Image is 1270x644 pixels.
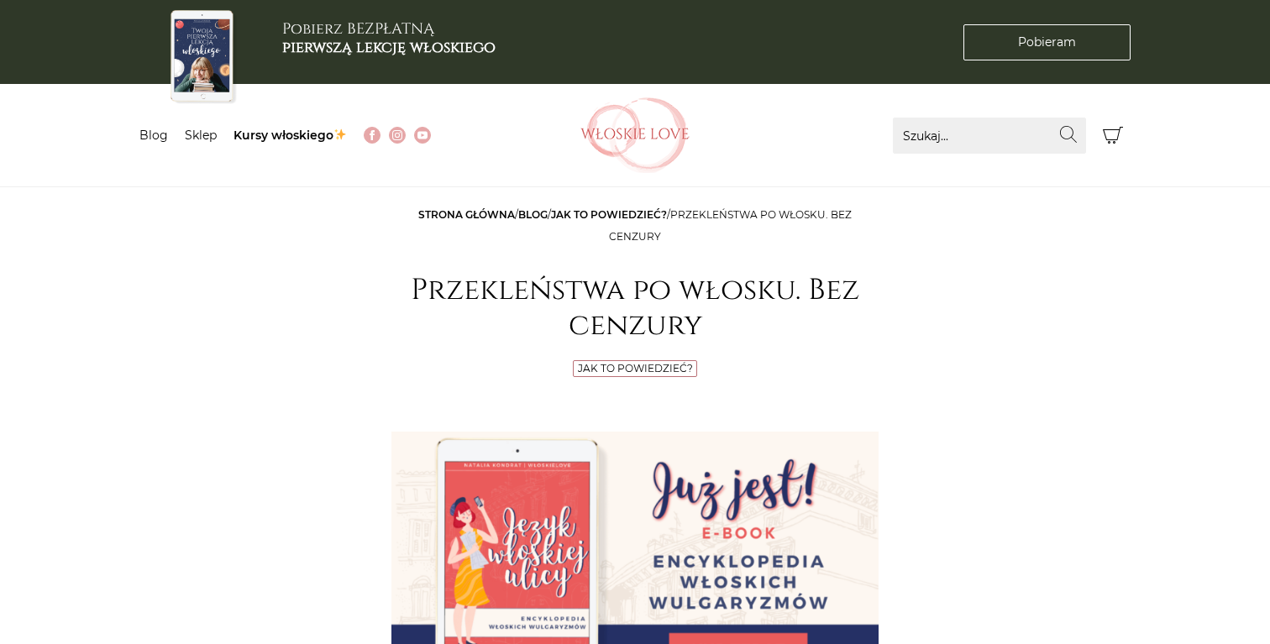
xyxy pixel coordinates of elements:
[139,128,168,143] a: Blog
[609,208,852,243] span: Przekleństwa po włosku. Bez cenzury
[282,20,496,56] h3: Pobierz BEZPŁATNĄ
[518,208,548,221] a: Blog
[551,208,667,221] a: Jak to powiedzieć?
[580,97,690,173] img: Włoskielove
[418,208,852,243] span: / / /
[185,128,217,143] a: Sklep
[391,273,879,343] h1: Przekleństwa po włosku. Bez cenzury
[1094,118,1131,154] button: Koszyk
[418,208,515,221] a: Strona główna
[963,24,1131,60] a: Pobieram
[282,37,496,58] b: pierwszą lekcję włoskiego
[234,128,347,143] a: Kursy włoskiego
[334,128,346,140] img: ✨
[578,362,693,374] a: Jak to powiedzieć?
[893,118,1086,154] input: Szukaj...
[1018,34,1076,51] span: Pobieram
